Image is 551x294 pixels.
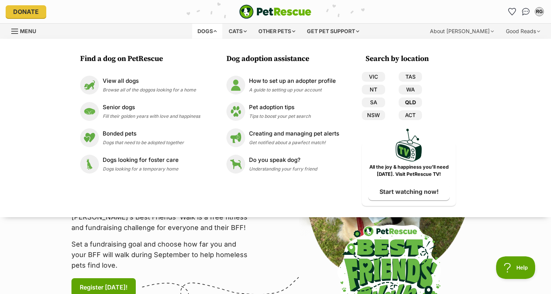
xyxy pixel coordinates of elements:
[80,283,128,292] span: Register [DATE]!
[80,128,99,147] img: Bonded pets
[103,166,178,172] span: Dogs looking for a temporary home
[11,24,41,37] a: Menu
[80,155,99,174] img: Dogs looking for foster care
[80,155,200,174] a: Dogs looking for foster care Dogs looking for foster care Dogs looking for a temporary home
[522,8,530,15] img: chat-41dd97257d64d25036548639549fe6c8038ab92f7586957e7f3b1b290dea8141.svg
[223,24,252,39] div: Cats
[239,5,311,19] a: PetRescue
[399,72,422,82] a: TAS
[399,85,422,94] a: WA
[249,166,317,172] span: Understanding your furry friend
[533,6,545,18] button: My account
[226,155,245,174] img: Do you speak dog?
[501,24,545,39] div: Good Reads
[103,103,200,112] p: Senior dogs
[249,129,339,138] p: Creating and managing pet alerts
[103,140,184,145] span: Dogs that need to be adopted together
[368,183,450,200] a: Start watching now!
[536,8,543,15] div: RG
[80,102,99,121] img: Senior dogs
[362,97,385,107] a: SA
[520,6,532,18] a: Conversations
[253,24,301,39] div: Other pets
[80,76,99,94] img: View all dogs
[362,72,385,82] a: VIC
[226,102,339,121] a: Pet adoption tips Pet adoption tips Tips to boost your pet search
[239,5,311,19] img: logo-e224e6f780fb5917bec1dbf3a21bbac754714ae5b6737aabdf751b685950b380.svg
[80,102,200,121] a: Senior dogs Senior dogs Fill their golden years with love and happiness
[226,54,343,64] h3: Dog adoption assistance
[226,128,339,147] a: Creating and managing pet alerts Creating and managing pet alerts Get notified about a pawfect ma...
[362,110,385,120] a: NSW
[20,28,36,34] span: Menu
[506,6,545,18] ul: Account quick links
[6,5,46,18] a: Donate
[396,129,422,161] img: PetRescue TV logo
[103,77,196,85] p: View all dogs
[226,128,245,147] img: Creating and managing pet alerts
[71,239,252,271] p: Set a fundraising goal and choose how far you and your BFF will walk during September to help hom...
[249,156,317,165] p: Do you speak dog?
[496,256,536,279] iframe: Help Scout Beacon - Open
[192,24,222,39] div: Dogs
[103,129,184,138] p: Bonded pets
[367,164,450,178] p: All the joy & happiness you’ll need [DATE]. Visit PetRescue TV!
[80,54,204,64] h3: Find a dog on PetRescue
[506,6,518,18] a: Favourites
[366,54,456,64] h3: Search by location
[103,87,196,93] span: Browse all of the doggos looking for a home
[425,24,499,39] div: About [PERSON_NAME]
[226,76,245,94] img: How to set up an adopter profile
[226,76,339,94] a: How to set up an adopter profile How to set up an adopter profile A guide to setting up your account
[80,76,200,94] a: View all dogs View all dogs Browse all of the doggos looking for a home
[399,97,422,107] a: QLD
[103,156,179,165] p: Dogs looking for foster care
[226,155,339,174] a: Do you speak dog? Do you speak dog? Understanding your furry friend
[362,85,385,94] a: NT
[71,212,252,233] p: [PERSON_NAME]’s Best Friends' Walk is a free fitness and fundraising challenge for everyone and t...
[249,77,336,85] p: How to set up an adopter profile
[249,87,322,93] span: A guide to setting up your account
[103,113,200,119] span: Fill their golden years with love and happiness
[249,113,311,119] span: Tips to boost your pet search
[399,110,422,120] a: ACT
[226,102,245,121] img: Pet adoption tips
[249,140,326,145] span: Get notified about a pawfect match!
[249,103,311,112] p: Pet adoption tips
[302,24,364,39] div: Get pet support
[80,128,200,147] a: Bonded pets Bonded pets Dogs that need to be adopted together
